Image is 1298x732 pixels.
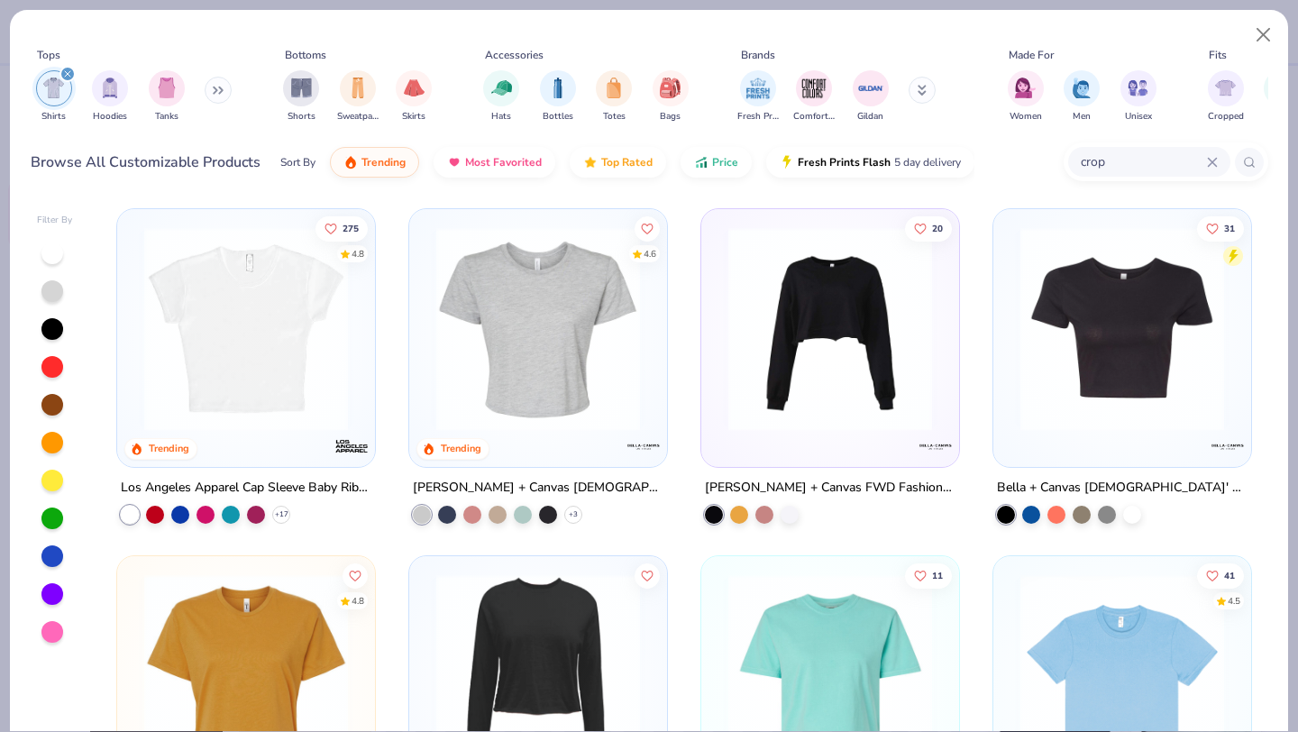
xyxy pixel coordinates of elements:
[681,147,752,178] button: Price
[283,70,319,124] div: filter for Shorts
[635,563,660,588] button: Like
[997,477,1248,499] div: Bella + Canvas [DEMOGRAPHIC_DATA]' Poly-Cotton Crop T-Shirt
[603,110,626,124] span: Totes
[737,110,779,124] span: Fresh Prints
[1064,70,1100,124] div: filter for Men
[741,47,775,63] div: Brands
[352,594,365,608] div: 4.8
[905,563,952,588] button: Like
[1072,78,1092,98] img: Men Image
[737,70,779,124] div: filter for Fresh Prints
[291,78,312,98] img: Shorts Image
[626,428,662,464] img: Bella + Canvas logo
[1208,70,1244,124] button: filter button
[100,78,120,98] img: Hoodies Image
[548,78,568,98] img: Bottles Image
[1224,571,1235,580] span: 41
[361,155,406,169] span: Trending
[1120,70,1156,124] div: filter for Unisex
[343,224,360,233] span: 275
[918,428,954,464] img: Bella + Canvas logo
[491,110,511,124] span: Hats
[37,214,73,227] div: Filter By
[43,78,64,98] img: Shirts Image
[1079,151,1207,172] input: Try "T-Shirt"
[149,70,185,124] div: filter for Tanks
[1120,70,1156,124] button: filter button
[402,110,425,124] span: Skirts
[793,70,835,124] button: filter button
[653,70,689,124] button: filter button
[285,47,326,63] div: Bottoms
[596,70,632,124] div: filter for Totes
[798,155,891,169] span: Fresh Prints Flash
[491,78,512,98] img: Hats Image
[604,78,624,98] img: Totes Image
[121,477,371,499] div: Los Angeles Apparel Cap Sleeve Baby Rib Crop Top
[447,155,462,169] img: most_fav.gif
[93,110,127,124] span: Hoodies
[1125,110,1152,124] span: Unisex
[635,215,660,241] button: Like
[404,78,425,98] img: Skirts Image
[660,110,681,124] span: Bags
[1128,78,1148,98] img: Unisex Image
[853,70,889,124] button: filter button
[1008,70,1044,124] button: filter button
[569,509,578,520] span: + 3
[275,509,288,520] span: + 17
[1010,110,1042,124] span: Women
[1009,47,1054,63] div: Made For
[316,215,369,241] button: Like
[660,78,680,98] img: Bags Image
[853,70,889,124] div: filter for Gildan
[540,70,576,124] div: filter for Bottles
[396,70,432,124] button: filter button
[857,75,884,102] img: Gildan Image
[485,47,544,63] div: Accessories
[1228,594,1240,608] div: 4.5
[36,70,72,124] button: filter button
[1064,70,1100,124] button: filter button
[540,70,576,124] button: filter button
[1215,78,1236,98] img: Cropped Image
[337,70,379,124] div: filter for Sweatpants
[653,70,689,124] div: filter for Bags
[1209,428,1245,464] img: Bella + Canvas logo
[543,110,573,124] span: Bottles
[330,147,419,178] button: Trending
[766,147,974,178] button: Fresh Prints Flash5 day delivery
[793,110,835,124] span: Comfort Colors
[348,78,368,98] img: Sweatpants Image
[1008,70,1044,124] div: filter for Women
[413,477,663,499] div: [PERSON_NAME] + Canvas [DEMOGRAPHIC_DATA]' Flowy Cropped T-Shirt
[31,151,261,173] div: Browse All Customizable Products
[352,247,365,261] div: 4.8
[396,70,432,124] div: filter for Skirts
[705,477,955,499] div: [PERSON_NAME] + Canvas FWD Fashion Women's Crop Long Sleeve Tee
[940,227,1162,431] img: 2499e29c-e94f-455a-83c6-effcfa78236c
[932,571,943,580] span: 11
[857,110,883,124] span: Gildan
[583,155,598,169] img: TopRated.gif
[894,152,961,173] span: 5 day delivery
[601,155,653,169] span: Top Rated
[288,110,315,124] span: Shorts
[644,247,656,261] div: 4.6
[483,70,519,124] button: filter button
[932,224,943,233] span: 20
[793,70,835,124] div: filter for Comfort Colors
[280,154,315,170] div: Sort By
[1247,18,1281,52] button: Close
[343,563,369,588] button: Like
[157,78,177,98] img: Tanks Image
[1011,227,1233,431] img: cdc8e803-10e2-4d02-afb6-6b9e0f671292
[1015,78,1036,98] img: Women Image
[483,70,519,124] div: filter for Hats
[1209,47,1227,63] div: Fits
[37,47,60,63] div: Tops
[434,147,555,178] button: Most Favorited
[465,155,542,169] span: Most Favorited
[1197,215,1244,241] button: Like
[719,227,941,431] img: bf3f72d5-5421-4a5f-a24d-841828d76e68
